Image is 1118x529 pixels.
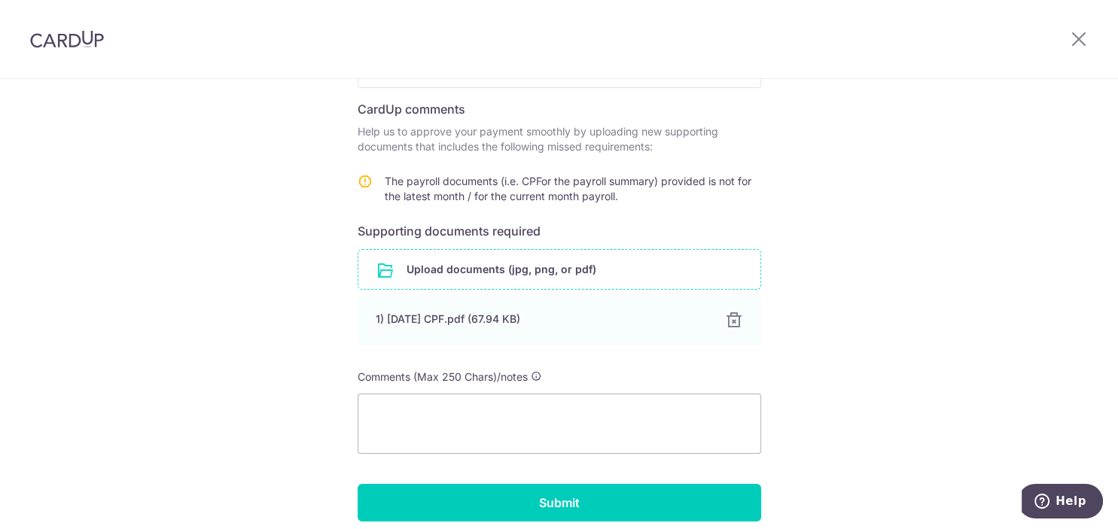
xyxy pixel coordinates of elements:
h6: CardUp comments [358,100,761,118]
iframe: Opens a widget where you can find more information [1022,484,1103,521]
div: Upload documents (jpg, png, or pdf) [358,249,761,290]
div: 1) [DATE] CPF.pdf (67.94 KB) [376,312,707,327]
input: Submit [358,484,761,521]
h6: Supporting documents required [358,222,761,240]
img: CardUp [30,30,104,48]
span: Comments (Max 250 Chars)/notes [358,370,528,383]
p: Help us to approve your payment smoothly by uploading new supporting documents that includes the ... [358,124,761,154]
span: The payroll documents (i.e. CPFor the payroll summary) provided is not for the latest month / for... [385,175,751,202]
